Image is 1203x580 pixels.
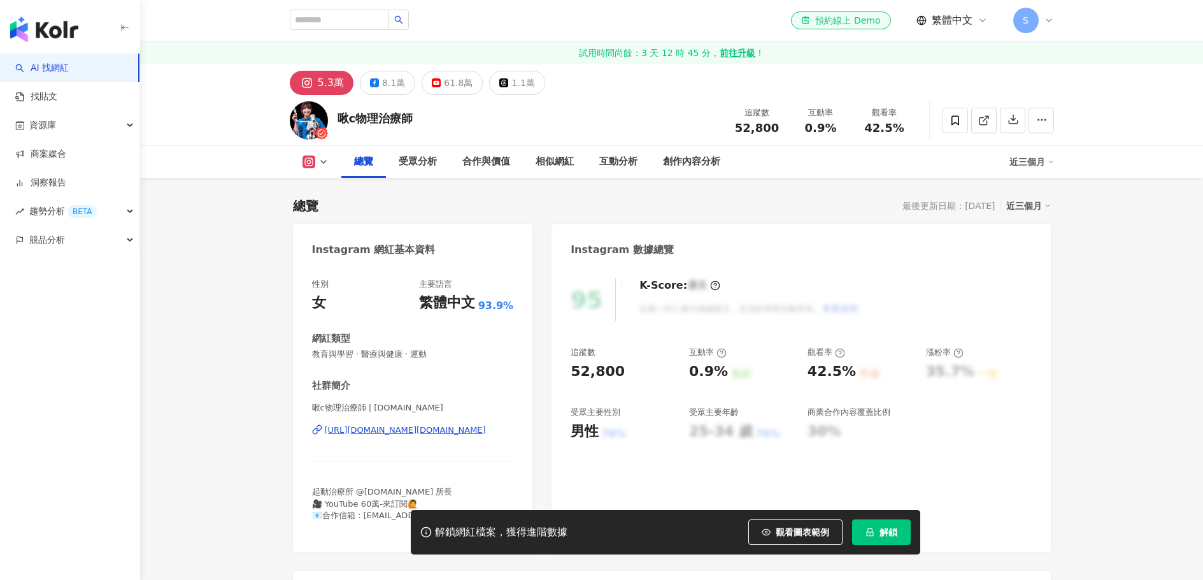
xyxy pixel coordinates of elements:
[865,528,874,537] span: lock
[1009,152,1054,172] div: 近三個月
[571,347,595,358] div: 追蹤數
[15,91,57,103] a: 找貼文
[15,177,66,189] a: 洞察報告
[1006,198,1051,214] div: 近三個月
[422,71,483,95] button: 61.8萬
[293,197,318,215] div: 總覽
[808,347,845,358] div: 觀看率
[663,154,720,170] div: 創作內容分析
[571,362,625,382] div: 52,800
[360,71,415,95] button: 8.1萬
[444,74,473,92] div: 61.8萬
[29,197,97,226] span: 趨勢分析
[864,122,904,134] span: 42.5%
[399,154,437,170] div: 受眾分析
[536,154,574,170] div: 相似網紅
[312,332,350,345] div: 網紅類型
[435,526,567,539] div: 解鎖網紅檔案，獲得進階數據
[801,14,880,27] div: 預約線上 Demo
[312,293,326,313] div: 女
[571,407,620,418] div: 受眾主要性別
[689,347,727,358] div: 互動率
[312,487,509,532] span: 起動治療所 @[DOMAIN_NAME] 所長 🎥 YouTube 60萬-來訂閱🙋 📧合作信箱：[EMAIL_ADDRESS][DOMAIN_NAME] 📝線上 | 體態改良 - 折扣碼「ju...
[639,279,720,293] div: K-Score :
[599,154,637,170] div: 互動分析
[10,17,78,42] img: logo
[489,71,545,95] button: 1.1萬
[571,422,599,442] div: 男性
[1023,13,1029,27] span: S
[15,207,24,216] span: rise
[932,13,972,27] span: 繁體中文
[478,299,514,313] span: 93.9%
[325,424,486,436] div: [URL][DOMAIN_NAME][DOMAIN_NAME]
[312,402,514,414] span: 啾c物理治療師 | [DOMAIN_NAME]
[312,279,329,290] div: 性別
[748,519,843,545] button: 觀看圖表範例
[419,279,452,290] div: 主要語言
[462,154,510,170] div: 合作與價值
[808,362,856,382] div: 42.5%
[290,101,328,140] img: KOL Avatar
[312,349,514,360] span: 教育與學習 · 醫療與健康 · 運動
[318,74,344,92] div: 5.3萬
[15,148,66,161] a: 商案媒合
[29,226,65,254] span: 競品分析
[290,71,353,95] button: 5.3萬
[394,15,403,24] span: search
[29,111,56,140] span: 資源庫
[312,379,350,393] div: 社群簡介
[354,154,373,170] div: 總覽
[338,110,413,126] div: 啾c物理治療師
[571,243,674,257] div: Instagram 數據總覽
[797,106,845,119] div: 互動率
[419,293,475,313] div: 繁體中文
[776,527,829,537] span: 觀看圖表範例
[852,519,911,545] button: 解鎖
[902,201,995,211] div: 最後更新日期：[DATE]
[735,121,779,134] span: 52,800
[312,424,514,436] a: [URL][DOMAIN_NAME][DOMAIN_NAME]
[926,347,964,358] div: 漲粉率
[689,362,728,382] div: 0.9%
[860,106,909,119] div: 觀看率
[689,407,739,418] div: 受眾主要年齡
[382,74,405,92] div: 8.1萬
[808,407,890,418] div: 商業合作內容覆蓋比例
[733,106,781,119] div: 追蹤數
[791,11,890,29] a: 預約線上 Demo
[312,243,436,257] div: Instagram 網紅基本資料
[15,62,69,75] a: searchAI 找網紅
[879,527,897,537] span: 解鎖
[720,47,755,59] strong: 前往升級
[511,74,534,92] div: 1.1萬
[68,205,97,218] div: BETA
[805,122,837,134] span: 0.9%
[140,41,1203,64] a: 試用時間尚餘：3 天 12 時 45 分，前往升級！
